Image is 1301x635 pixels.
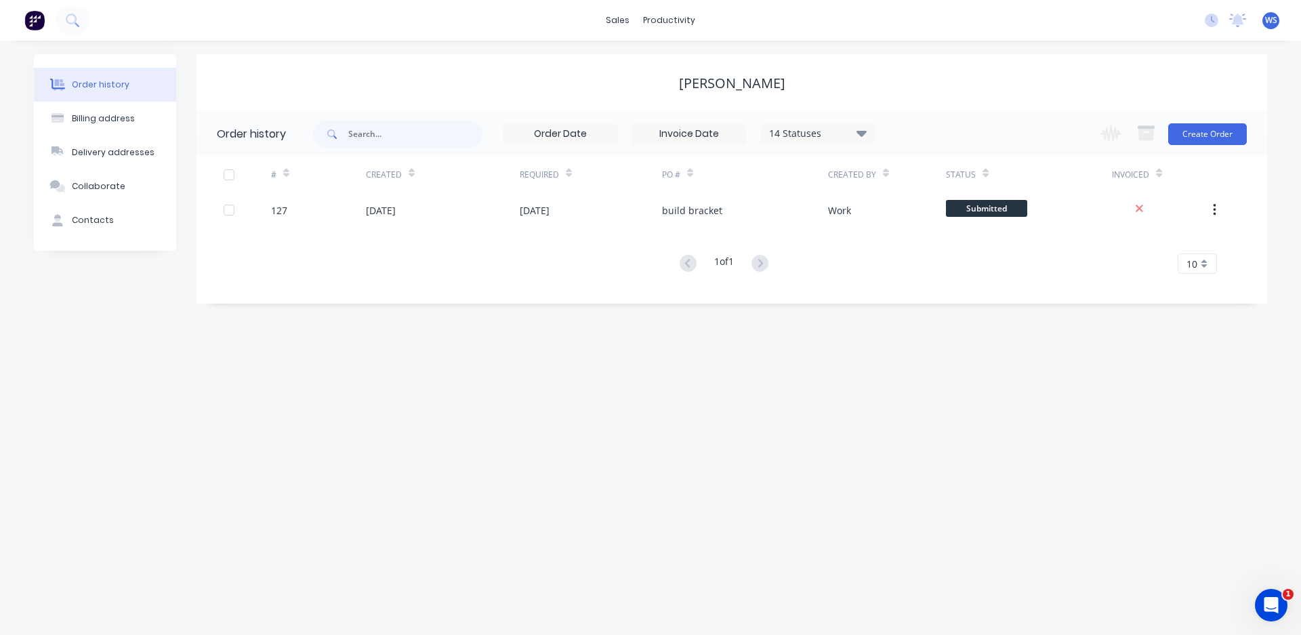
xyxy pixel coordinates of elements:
[520,169,559,181] div: Required
[679,75,785,91] div: [PERSON_NAME]
[946,156,1112,193] div: Status
[520,156,662,193] div: Required
[348,121,482,148] input: Search...
[271,156,366,193] div: #
[828,203,851,218] div: Work
[1255,589,1287,621] iframe: Intercom live chat
[72,112,135,125] div: Billing address
[503,124,617,144] input: Order Date
[1283,589,1294,600] span: 1
[366,203,396,218] div: [DATE]
[599,10,636,30] div: sales
[714,254,734,274] div: 1 of 1
[662,156,828,193] div: PO #
[946,169,976,181] div: Status
[24,10,45,30] img: Factory
[366,156,520,193] div: Created
[1112,169,1149,181] div: Invoiced
[34,136,176,169] button: Delivery addresses
[366,169,402,181] div: Created
[34,68,176,102] button: Order history
[271,203,287,218] div: 127
[662,169,680,181] div: PO #
[761,126,875,141] div: 14 Statuses
[632,124,746,144] input: Invoice Date
[828,169,876,181] div: Created By
[520,203,550,218] div: [DATE]
[662,203,722,218] div: build bracket
[34,102,176,136] button: Billing address
[1112,156,1207,193] div: Invoiced
[34,169,176,203] button: Collaborate
[72,180,125,192] div: Collaborate
[946,200,1027,217] span: Submitted
[1168,123,1247,145] button: Create Order
[1265,14,1277,26] span: WS
[72,146,154,159] div: Delivery addresses
[72,214,114,226] div: Contacts
[34,203,176,237] button: Contacts
[271,169,276,181] div: #
[72,79,129,91] div: Order history
[1186,257,1197,271] span: 10
[636,10,702,30] div: productivity
[828,156,947,193] div: Created By
[217,126,286,142] div: Order history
